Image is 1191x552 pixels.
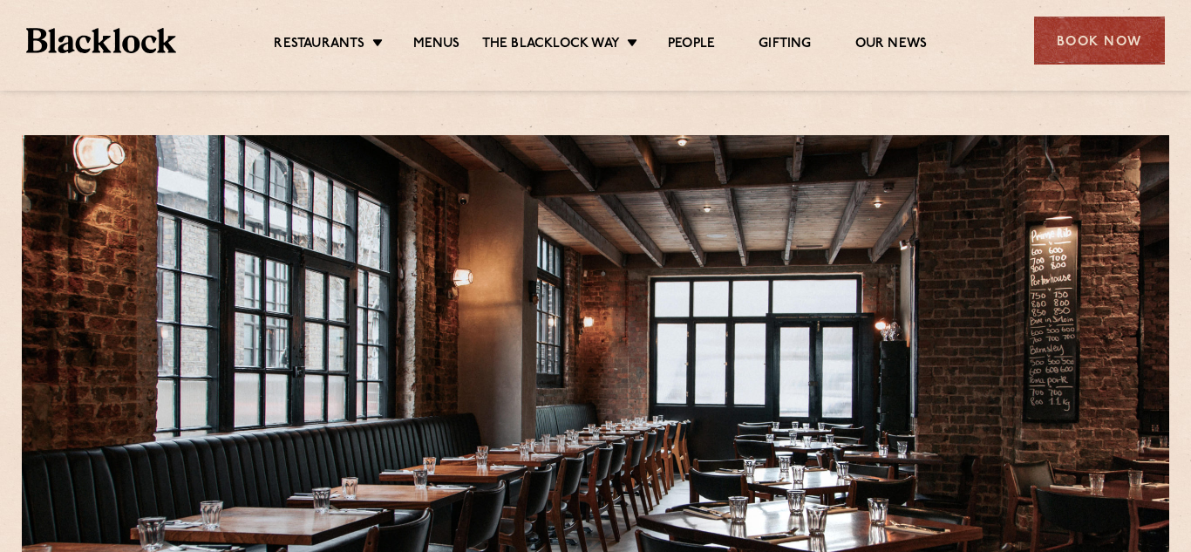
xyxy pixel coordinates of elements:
[26,28,176,53] img: BL_Textured_Logo-footer-cropped.svg
[1034,17,1165,65] div: Book Now
[482,36,620,55] a: The Blacklock Way
[274,36,364,55] a: Restaurants
[413,36,460,55] a: Menus
[855,36,928,55] a: Our News
[668,36,715,55] a: People
[759,36,811,55] a: Gifting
